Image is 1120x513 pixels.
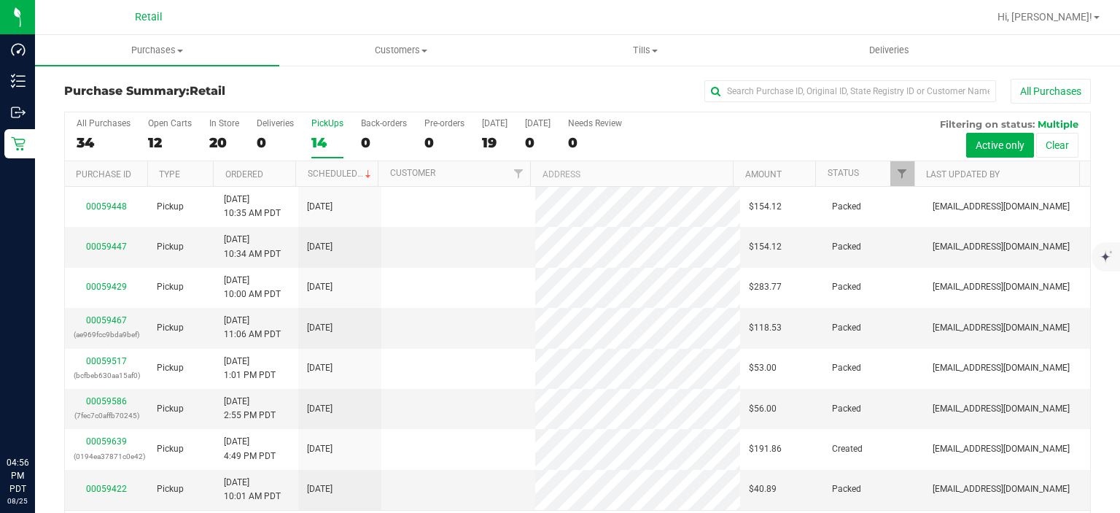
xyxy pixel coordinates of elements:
a: Tills [524,35,768,66]
span: Created [832,442,863,456]
p: (0194ea37871c0e42) [74,450,139,463]
span: $118.53 [749,321,782,335]
div: 0 [257,134,294,151]
div: Open Carts [148,118,192,128]
a: Filter [506,161,530,186]
div: In Store [209,118,239,128]
div: Needs Review [568,118,622,128]
inline-svg: Inventory [11,74,26,88]
iframe: Resource center [15,396,58,440]
a: Deliveries [767,35,1011,66]
div: 20 [209,134,239,151]
a: Purchase ID [76,169,131,180]
div: 14 [311,134,343,151]
p: 08/25 [7,495,28,506]
button: All Purchases [1011,79,1091,104]
a: Amount [745,169,782,180]
span: Multiple [1038,118,1078,130]
span: [DATE] 11:06 AM PDT [224,314,281,342]
p: (bcfbeb630aa15af0) [74,369,139,382]
div: 12 [148,134,192,151]
span: Pickup [157,280,184,294]
span: [EMAIL_ADDRESS][DOMAIN_NAME] [933,442,1070,456]
span: [DATE] 1:01 PM PDT [224,355,276,382]
span: Retail [135,11,163,23]
a: 00059639 [86,436,127,447]
span: Pickup [157,442,184,456]
span: Filtering on status: [940,118,1035,130]
a: 00059422 [86,484,127,494]
a: Last Updated By [926,169,1000,180]
span: Pickup [157,200,184,214]
span: $191.86 [749,442,782,456]
div: Back-orders [361,118,407,128]
h3: Purchase Summary: [64,85,406,98]
span: Packed [832,321,861,335]
span: Pickup [157,482,184,496]
span: Pickup [157,402,184,416]
div: 0 [568,134,622,151]
a: Filter [890,161,914,186]
a: 00059467 [86,315,127,325]
inline-svg: Outbound [11,105,26,120]
input: Search Purchase ID, Original ID, State Registry ID or Customer Name... [704,80,996,102]
span: [EMAIL_ADDRESS][DOMAIN_NAME] [933,361,1070,375]
div: All Purchases [77,118,131,128]
span: [DATE] [307,200,332,214]
span: Customers [280,44,523,57]
span: Pickup [157,240,184,254]
span: Pickup [157,321,184,335]
div: [DATE] [482,118,507,128]
span: Packed [832,402,861,416]
span: $283.77 [749,280,782,294]
a: 00059448 [86,201,127,212]
div: 0 [525,134,551,151]
span: [DATE] [307,240,332,254]
div: PickUps [311,118,343,128]
a: 00059429 [86,282,127,292]
a: 00059447 [86,242,127,252]
button: Clear [1036,133,1078,158]
div: [DATE] [525,118,551,128]
span: $40.89 [749,482,777,496]
span: [EMAIL_ADDRESS][DOMAIN_NAME] [933,321,1070,335]
div: 0 [424,134,464,151]
span: [DATE] [307,361,332,375]
span: Hi, [PERSON_NAME]! [997,11,1092,23]
button: Active only [966,133,1034,158]
span: [DATE] [307,321,332,335]
a: Scheduled [308,169,374,179]
span: Purchases [35,44,279,57]
span: Pickup [157,361,184,375]
a: Ordered [225,169,263,180]
span: [EMAIL_ADDRESS][DOMAIN_NAME] [933,402,1070,416]
div: Deliveries [257,118,294,128]
div: 0 [361,134,407,151]
span: [DATE] [307,402,332,416]
a: Type [159,169,180,180]
span: Tills [524,44,767,57]
span: [DATE] 4:49 PM PDT [224,435,276,463]
span: [EMAIL_ADDRESS][DOMAIN_NAME] [933,200,1070,214]
inline-svg: Dashboard [11,42,26,57]
inline-svg: Retail [11,136,26,151]
span: Packed [832,361,861,375]
div: 34 [77,134,131,151]
span: [EMAIL_ADDRESS][DOMAIN_NAME] [933,482,1070,496]
span: Packed [832,240,861,254]
span: $56.00 [749,402,777,416]
span: [DATE] [307,442,332,456]
span: [DATE] 10:01 AM PDT [224,476,281,504]
span: $53.00 [749,361,777,375]
a: Customers [279,35,524,66]
span: [DATE] 10:00 AM PDT [224,274,281,301]
span: [DATE] 10:35 AM PDT [224,193,281,220]
span: Packed [832,200,861,214]
span: $154.12 [749,240,782,254]
span: [EMAIL_ADDRESS][DOMAIN_NAME] [933,280,1070,294]
p: 04:56 PM PDT [7,456,28,495]
div: 19 [482,134,507,151]
span: [DATE] [307,280,332,294]
span: [DATE] 2:55 PM PDT [224,395,276,423]
span: Deliveries [849,44,929,57]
